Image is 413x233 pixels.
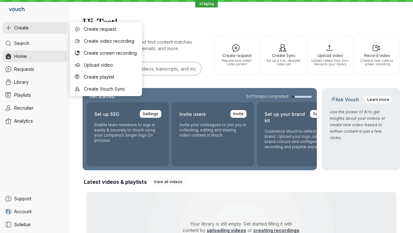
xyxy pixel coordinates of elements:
[5,208,9,215] span: T
[3,89,67,101] a: Playlists
[71,23,141,35] button: Create request
[3,63,67,75] a: Requests
[14,40,29,47] span: Search
[217,59,257,66] span: Request and collect video content
[14,208,32,215] span: Account
[355,35,400,75] button: Record videoCreate a new video or screen recording
[311,59,350,66] span: Upload videos from your device to your library
[308,35,353,75] button: Upload videoUpload videos from your device to your library
[143,111,158,117] span: Settings
[310,110,332,118] a: Settings
[265,110,306,125] h2: Set up your brand kit
[264,53,303,58] span: Create Sync
[246,94,288,99] span: 2 of 11 steps completed
[3,219,67,230] a: Sidebar
[246,94,312,99] a: 2of11steps completed
[71,59,141,71] button: Upload video
[230,110,247,118] a: Invite
[14,66,34,72] span: Requests
[84,38,137,44] span: Create video recording
[261,35,306,75] button: Create SyncSet up a live, recorded video call
[3,102,67,114] a: Recruiter
[71,83,141,95] button: Create Vouch Sync
[207,227,246,233] a: uploading videos
[3,193,67,205] a: Support
[154,179,183,185] span: View all videos
[94,122,161,143] p: Enable team members to sign in easily & securely to Vouch using your company’s Single Sign On pro...
[14,221,31,228] span: Sidebar
[83,13,400,31] h1: Hi, Test!
[84,178,147,185] h2: Latest videos & playlists
[330,96,360,103] h2: Ask Vouch
[311,53,350,58] span: Upload video
[14,25,29,31] span: Create
[3,3,27,17] a: Go to homepage
[179,122,247,138] p: Invite your colleagues to join you in collecting, editing and sharing video content in Vouch.
[253,227,299,233] a: creating recordings
[214,35,259,75] button: Create requestRequest and collect video content
[264,59,303,66] span: Set up a live, recorded video call
[14,195,31,202] span: Support
[84,62,137,68] span: Upload video
[71,71,141,83] button: Create playlist
[358,59,397,66] span: Create a new video or screen recording
[14,105,34,111] span: Recruiter
[3,22,67,34] button: Create
[14,92,31,98] span: Playlists
[3,206,67,217] a: TUAccount
[140,110,161,118] a: Settings
[84,74,137,80] span: Create playlist
[84,26,137,32] span: Create request
[330,109,392,141] p: Use the power of AI to get insights about your videos or create new video-based or written conten...
[88,93,116,100] h2: Get started
[84,50,137,56] span: Create screen recording
[151,178,186,186] a: View all videos
[14,53,27,60] span: Home
[313,111,329,117] span: Settings
[233,111,244,117] span: Invite
[84,86,137,92] span: Create Vouch Sync
[358,53,397,58] span: Record video
[83,39,203,52] p: Search for any keywords and find content matches through transcriptions, user emails, and more.
[9,208,12,215] span: U
[14,79,29,85] span: Library
[94,110,119,118] h2: Set up SSO
[71,35,141,47] button: Create video recording
[14,118,33,124] span: Analytics
[364,96,392,104] a: Learn more
[3,76,67,88] a: Library
[71,47,141,59] button: Create screen recording
[179,110,206,118] h2: Invite users
[265,129,332,150] p: Customize Vouch to reflect your brand. Upload your logo, adjust brand colours and configure the r...
[217,53,257,58] span: Create request
[367,96,389,103] span: Learn more
[3,50,67,62] a: Home
[3,38,67,49] a: Search
[3,115,67,127] a: Analytics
